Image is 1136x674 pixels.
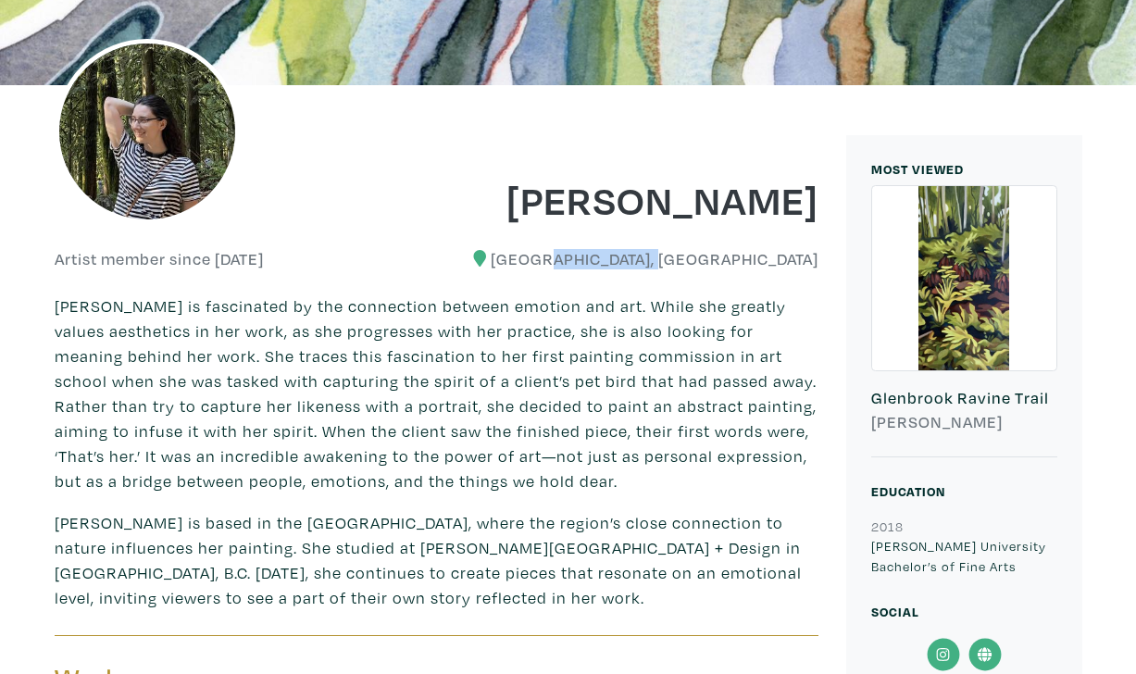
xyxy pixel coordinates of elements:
p: [PERSON_NAME] is fascinated by the connection between emotion and art. While she greatly values a... [55,293,818,493]
p: [PERSON_NAME] is based in the [GEOGRAPHIC_DATA], where the region’s close connection to nature in... [55,510,818,610]
h6: Glenbrook Ravine Trail [871,388,1057,408]
img: phpThumb.php [55,39,240,224]
small: 2018 [871,518,904,535]
h6: [GEOGRAPHIC_DATA], [GEOGRAPHIC_DATA] [450,249,818,269]
small: Social [871,603,919,620]
h1: [PERSON_NAME] [450,174,818,224]
h6: [PERSON_NAME] [871,412,1057,432]
small: Education [871,482,945,500]
p: [PERSON_NAME] University Bachelor’s of Fine Arts [871,536,1057,576]
h6: Artist member since [DATE] [55,249,264,269]
a: Glenbrook Ravine Trail [PERSON_NAME] [871,185,1057,458]
small: MOST VIEWED [871,160,964,178]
